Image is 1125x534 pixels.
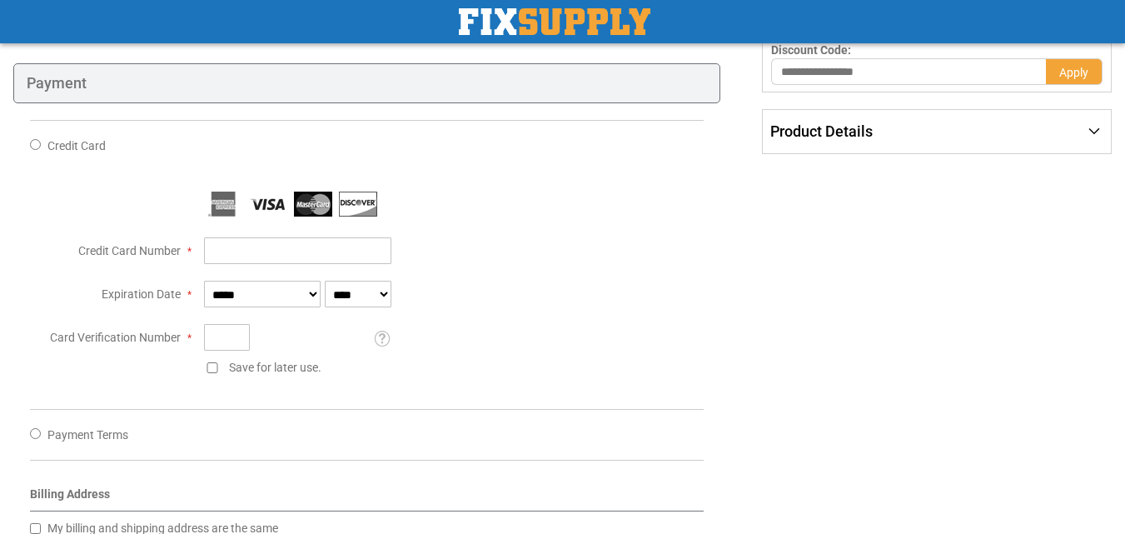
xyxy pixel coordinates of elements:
img: Visa [249,192,287,217]
div: Billing Address [30,486,704,512]
span: Expiration Date [102,287,181,301]
div: Payment [13,63,720,103]
span: Save for later use. [229,361,321,374]
span: Payment Terms [47,428,128,442]
span: Card Verification Number [50,331,181,344]
img: Fix Industrial Supply [459,8,650,35]
img: Discover [339,192,377,217]
button: Apply [1046,58,1103,85]
a: store logo [459,8,650,35]
span: Credit Card [47,139,106,152]
span: Credit Card Number [78,244,181,257]
span: Product Details [770,122,873,140]
img: American Express [204,192,242,217]
span: Apply [1059,66,1088,79]
span: Discount Code: [771,43,851,57]
img: MasterCard [294,192,332,217]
